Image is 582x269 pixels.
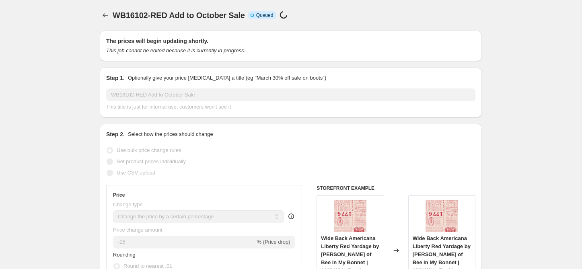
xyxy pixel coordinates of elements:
[106,37,475,45] h2: The prices will begin updating shortly.
[123,263,172,269] span: Round to nearest .01
[128,74,326,82] p: Optionally give your price [MEDICAL_DATA] a title (eg "March 30% off sale on boots")
[113,11,245,20] span: WB16102-RED Add to October Sale
[117,158,186,164] span: Set product prices individually
[426,200,458,232] img: 20d91fa9f5c55b0c6a6fd186d98a55ec_80x.jpg
[117,170,155,176] span: Use CSV upload
[256,12,274,18] span: Queued
[113,201,143,207] span: Change type
[113,192,125,198] h3: Price
[113,227,162,233] span: Price change amount
[113,252,136,258] span: Rounding
[113,236,255,248] input: -15
[106,130,125,138] h2: Step 2.
[100,10,111,21] button: Price change jobs
[317,185,475,191] h6: STOREFRONT EXAMPLE
[334,200,366,232] img: 20d91fa9f5c55b0c6a6fd186d98a55ec_80x.jpg
[287,212,295,220] div: help
[106,88,475,101] input: 30% off holiday sale
[106,47,245,53] i: This job cannot be edited because it is currently in progress.
[106,104,231,110] span: This title is just for internal use, customers won't see it
[106,74,125,82] h2: Step 1.
[128,130,213,138] p: Select how the prices should change
[117,147,181,153] span: Use bulk price change rules
[257,239,290,245] span: % (Price drop)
